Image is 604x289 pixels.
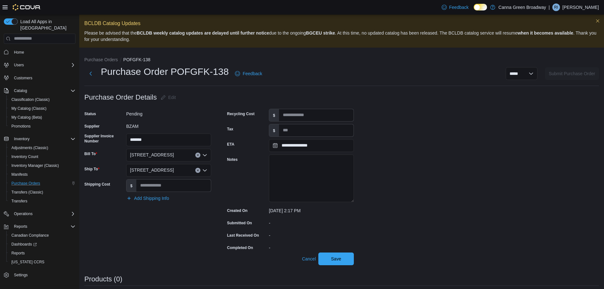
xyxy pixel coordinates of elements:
span: [STREET_ADDRESS] [130,151,174,159]
button: Reports [1,222,78,231]
button: My Catalog (Beta) [6,113,78,122]
label: ETA [227,142,234,147]
p: Canna Green Broadway [498,3,546,11]
a: Dashboards [6,240,78,249]
a: Customers [11,74,35,82]
span: Catalog [14,88,27,93]
a: Classification (Classic) [9,96,52,103]
span: Reports [14,224,27,229]
span: Users [11,61,75,69]
button: Catalog [1,86,78,95]
button: Inventory Manager (Classic) [6,161,78,170]
span: Operations [14,211,33,216]
a: Canadian Compliance [9,232,51,239]
span: Purchase Orders [11,181,40,186]
div: - [269,218,354,226]
button: Inventory Count [6,152,78,161]
p: Please be advised that the due to the ongoing . At this time, no updated catalog has been release... [84,30,599,43]
label: Ship To [84,167,100,172]
button: Edit [158,91,179,104]
span: Inventory [14,136,29,141]
img: Cova [13,4,41,10]
h3: Products (0) [84,275,122,283]
button: Adjustments (Classic) [6,143,78,152]
span: Add Shipping Info [134,195,169,201]
div: Pending [126,109,211,116]
button: Dismiss this callout [594,17,601,25]
span: Load All Apps in [GEOGRAPHIC_DATA] [18,18,75,31]
span: Customers [11,74,75,82]
a: My Catalog (Classic) [9,105,49,112]
span: Transfers (Classic) [9,188,75,196]
span: Dark Mode [474,10,474,11]
span: Catalog [11,87,75,95]
span: Classification (Classic) [11,97,50,102]
span: Save [331,256,341,262]
button: POFGFK-138 [123,57,151,62]
button: Open list of options [202,168,207,173]
input: Dark Mode [474,4,487,10]
a: Home [11,49,27,56]
span: Transfers [11,199,27,204]
a: Inventory Count [9,153,41,161]
button: Customers [1,73,78,82]
button: Clear input [195,168,200,173]
strong: when it becomes available [517,30,573,36]
button: Clear input [195,153,200,158]
button: Open list of options [202,153,207,158]
span: Reports [11,223,75,230]
span: Dashboards [11,242,37,247]
span: Inventory Count [9,153,75,161]
label: Completed On [227,245,253,250]
span: Operations [11,210,75,218]
span: Home [11,48,75,56]
a: Reports [9,249,27,257]
span: Customers [14,76,32,81]
span: [STREET_ADDRESS] [130,166,174,174]
label: Created On [227,208,248,213]
a: Promotions [9,122,33,130]
span: Feedback [449,4,469,10]
button: Cancel [299,253,318,265]
label: Last Received On [227,233,259,238]
a: Transfers [9,197,30,205]
a: Purchase Orders [9,180,43,187]
span: Dashboards [9,240,75,248]
label: Bill To [84,151,97,156]
span: Washington CCRS [9,258,75,266]
span: Users [14,62,24,68]
span: Inventory Count [11,154,38,159]
h1: Purchase Order POFGFK-138 [101,65,229,78]
h3: Purchase Order Details [84,94,157,101]
a: Inventory Manager (Classic) [9,162,62,169]
button: Next [84,67,97,80]
button: Reports [6,249,78,258]
div: BZAM [126,121,211,129]
button: Settings [1,270,78,279]
button: Inventory [1,135,78,143]
label: $ [269,109,279,121]
label: Status [84,111,96,116]
span: Settings [11,271,75,279]
button: Transfers (Classic) [6,188,78,197]
span: [US_STATE] CCRS [11,259,44,265]
button: Operations [11,210,35,218]
div: - [269,230,354,238]
strong: BCLDB weekly catalog updates are delayed until further notice [137,30,269,36]
strong: BGCEU strike [306,30,335,36]
button: Users [1,61,78,69]
span: Feedback [243,70,262,77]
button: Users [11,61,26,69]
button: My Catalog (Classic) [6,104,78,113]
input: Press the down key to open a popover containing a calendar. [269,139,354,152]
span: Home [14,50,24,55]
div: - [269,243,354,250]
a: Dashboards [9,240,39,248]
button: Add Shipping Info [124,192,172,205]
span: Inventory [11,135,75,143]
label: $ [127,180,136,192]
span: Promotions [11,124,31,129]
div: [DATE] 2:17 PM [269,206,354,213]
span: Classification (Classic) [9,96,75,103]
span: Cancel [302,256,316,262]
